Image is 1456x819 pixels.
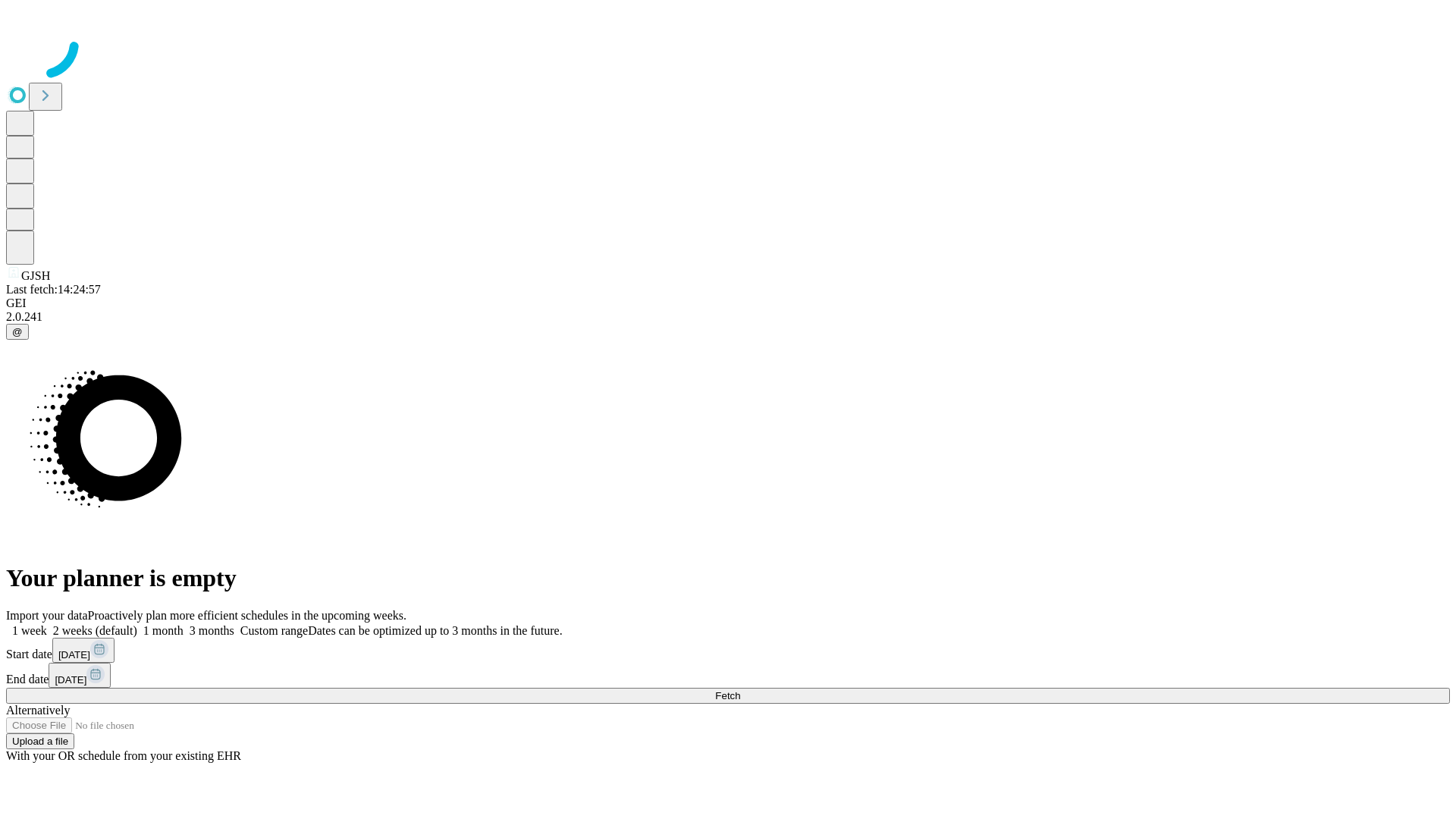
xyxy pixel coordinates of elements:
[53,624,137,637] span: 2 weeks (default)
[55,674,86,686] span: [DATE]
[6,749,241,762] span: With your OR schedule from your existing EHR
[58,649,90,661] span: [DATE]
[6,638,1450,663] div: Start date
[49,663,111,688] button: [DATE]
[6,688,1450,704] button: Fetch
[12,624,47,637] span: 1 week
[52,638,115,663] button: [DATE]
[6,283,101,296] span: Last fetch: 14:24:57
[143,624,184,637] span: 1 month
[6,663,1450,688] div: End date
[190,624,234,637] span: 3 months
[715,690,740,701] span: Fetch
[6,733,74,749] button: Upload a file
[21,269,50,282] span: GJSH
[6,564,1450,592] h1: Your planner is empty
[240,624,308,637] span: Custom range
[6,310,1450,324] div: 2.0.241
[6,297,1450,310] div: GEI
[12,326,23,337] span: @
[6,609,88,622] span: Import your data
[6,704,70,717] span: Alternatively
[6,324,29,340] button: @
[308,624,562,637] span: Dates can be optimized up to 3 months in the future.
[88,609,406,622] span: Proactively plan more efficient schedules in the upcoming weeks.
